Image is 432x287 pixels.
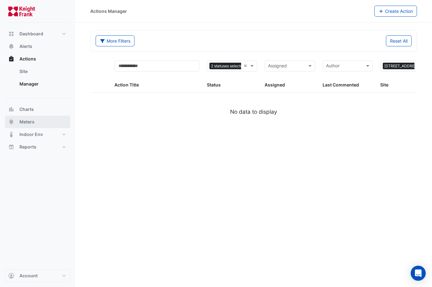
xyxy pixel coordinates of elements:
span: Meters [19,119,34,125]
button: Reset All [386,35,412,46]
span: Indoor Env [19,131,43,138]
button: Actions [5,53,70,65]
img: Company Logo [8,5,36,18]
app-icon: Reports [8,144,14,150]
div: Open Intercom Messenger [411,266,426,281]
button: Meters [5,116,70,128]
span: Site [380,82,388,87]
span: Assigned [265,82,285,87]
app-icon: Alerts [8,43,14,50]
span: Dashboard [19,31,43,37]
button: Create Action [374,6,417,17]
button: Reports [5,141,70,153]
app-icon: Meters [8,119,14,125]
app-icon: Charts [8,106,14,112]
span: Account [19,273,38,279]
div: Actions [5,65,70,93]
app-icon: Dashboard [8,31,14,37]
span: Status [207,82,221,87]
span: 2 statuses selected [209,63,247,70]
span: Actions [19,56,36,62]
span: [STREET_ADDRESS] [383,63,422,70]
div: Actions Manager [90,8,127,14]
a: Manager [14,78,70,90]
span: Clear [244,62,249,70]
a: Site [14,65,70,78]
button: More Filters [96,35,134,46]
span: Alerts [19,43,32,50]
button: Indoor Env [5,128,70,141]
app-icon: Actions [8,56,14,62]
button: Alerts [5,40,70,53]
span: Charts [19,106,34,112]
span: Last Commented [323,82,359,87]
span: Action Title [114,82,139,87]
button: Account [5,269,70,282]
button: Charts [5,103,70,116]
button: Dashboard [5,28,70,40]
app-icon: Indoor Env [8,131,14,138]
span: Reports [19,144,36,150]
div: No data to display [90,108,417,116]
